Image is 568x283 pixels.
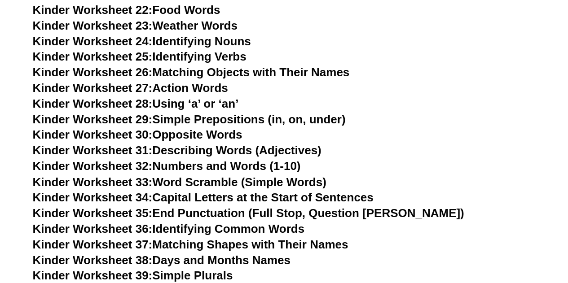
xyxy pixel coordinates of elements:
span: Kinder Worksheet 37: [33,237,153,251]
a: Kinder Worksheet 35:End Punctuation (Full Stop, Question [PERSON_NAME]) [33,206,464,219]
span: Kinder Worksheet 27: [33,81,153,95]
a: Kinder Worksheet 27:Action Words [33,81,228,95]
span: Kinder Worksheet 36: [33,222,153,235]
span: Kinder Worksheet 34: [33,190,153,204]
a: Kinder Worksheet 39:Simple Plurals [33,268,233,282]
span: Kinder Worksheet 26: [33,65,153,79]
span: Kinder Worksheet 23: [33,19,153,32]
span: Kinder Worksheet 25: [33,50,153,63]
a: Kinder Worksheet 30:Opposite Words [33,128,242,141]
a: Kinder Worksheet 32:Numbers and Words (1-10) [33,159,301,173]
span: Kinder Worksheet 30: [33,128,153,141]
span: Kinder Worksheet 28: [33,97,153,110]
a: Kinder Worksheet 24:Identifying Nouns [33,35,251,48]
a: Kinder Worksheet 28:Using ‘a’ or ‘an’ [33,97,239,110]
span: Kinder Worksheet 32: [33,159,153,173]
a: Kinder Worksheet 25:Identifying Verbs [33,50,247,63]
span: Kinder Worksheet 39: [33,268,153,282]
span: Kinder Worksheet 22: [33,3,153,17]
a: Kinder Worksheet 38:Days and Months Names [33,253,291,266]
a: Kinder Worksheet 23:Weather Words [33,19,238,32]
span: Kinder Worksheet 35: [33,206,153,219]
a: Kinder Worksheet 29:Simple Prepositions (in, on, under) [33,113,346,126]
span: Kinder Worksheet 38: [33,253,153,266]
a: Kinder Worksheet 36:Identifying Common Words [33,222,304,235]
a: Kinder Worksheet 37:Matching Shapes with Their Names [33,237,348,251]
a: Kinder Worksheet 33:Word Scramble (Simple Words) [33,175,326,188]
span: Kinder Worksheet 29: [33,113,153,126]
span: Kinder Worksheet 31: [33,144,153,157]
span: Kinder Worksheet 24: [33,35,153,48]
a: Kinder Worksheet 26:Matching Objects with Their Names [33,65,350,79]
span: Kinder Worksheet 33: [33,175,153,188]
iframe: Chat Widget [418,182,568,283]
a: Kinder Worksheet 31:Describing Words (Adjectives) [33,144,321,157]
a: Kinder Worksheet 34:Capital Letters at the Start of Sentences [33,190,374,204]
a: Kinder Worksheet 22:Food Words [33,3,220,17]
